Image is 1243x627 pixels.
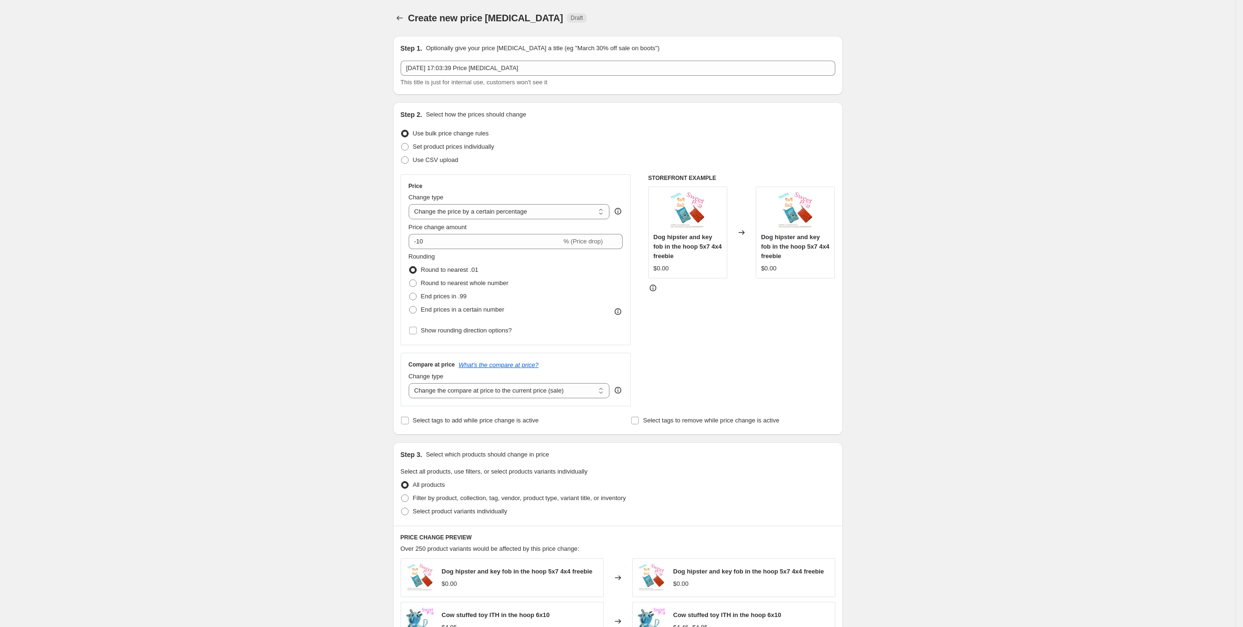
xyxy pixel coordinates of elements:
span: Use bulk price change rules [413,130,489,137]
span: Round to nearest .01 [421,266,478,273]
span: Use CSV upload [413,156,458,163]
span: Show rounding direction options? [421,327,512,334]
span: Draft [571,14,583,22]
span: Change type [409,194,444,201]
span: Dog hipster and key fob in the hoop 5x7 4x4 freebie [673,568,824,575]
span: Round to nearest whole number [421,279,509,287]
div: $0.00 [761,264,777,273]
p: Optionally give your price [MEDICAL_DATA] a title (eg "March 30% off sale on boots") [426,44,659,53]
span: Dog hipster and key fob in the hoop 5x7 4x4 freebie [761,233,829,260]
span: Select tags to remove while price change is active [643,417,779,424]
span: Set product prices individually [413,143,494,150]
p: Select how the prices should change [426,110,526,119]
span: This title is just for internal use, customers won't see it [401,79,547,86]
h6: STOREFRONT EXAMPLE [648,174,835,182]
img: Dog_hipster_and_key_fob_5x7_4x4_freebie_in_the_hoop_80x.jpg [406,564,434,592]
span: Change type [409,373,444,380]
span: Cow stuffed toy ITH in the hoop 6x10 [673,611,781,618]
div: help [613,385,623,395]
img: Dog_hipster_and_key_fob_5x7_4x4_freebie_in_the_hoop_80x.jpg [669,192,706,230]
span: Create new price [MEDICAL_DATA] [408,13,563,23]
span: Filter by product, collection, tag, vendor, product type, variant title, or inventory [413,494,626,502]
img: Dog_hipster_and_key_fob_5x7_4x4_freebie_in_the_hoop_80x.jpg [637,564,666,592]
span: Over 250 product variants would be affected by this price change: [401,545,580,552]
span: % (Price drop) [563,238,603,245]
h2: Step 3. [401,450,422,459]
input: 30% off holiday sale [401,61,835,76]
span: Cow stuffed toy ITH in the hoop 6x10 [442,611,550,618]
span: Rounding [409,253,435,260]
div: $0.00 [673,579,689,589]
span: Dog hipster and key fob in the hoop 5x7 4x4 freebie [653,233,722,260]
span: Select all products, use filters, or select products variants individually [401,468,588,475]
span: End prices in .99 [421,293,467,300]
h2: Step 2. [401,110,422,119]
span: End prices in a certain number [421,306,504,313]
button: Price change jobs [393,11,406,25]
button: What's the compare at price? [459,361,539,368]
img: Dog_hipster_and_key_fob_5x7_4x4_freebie_in_the_hoop_80x.jpg [777,192,814,230]
h3: Compare at price [409,361,455,368]
div: $0.00 [442,579,457,589]
span: Dog hipster and key fob in the hoop 5x7 4x4 freebie [442,568,593,575]
h2: Step 1. [401,44,422,53]
p: Select which products should change in price [426,450,549,459]
input: -15 [409,234,562,249]
h3: Price [409,182,422,190]
span: Select product variants individually [413,508,507,515]
span: All products [413,481,445,488]
div: $0.00 [653,264,669,273]
div: help [613,206,623,216]
h6: PRICE CHANGE PREVIEW [401,534,835,541]
span: Select tags to add while price change is active [413,417,539,424]
span: Price change amount [409,224,467,231]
